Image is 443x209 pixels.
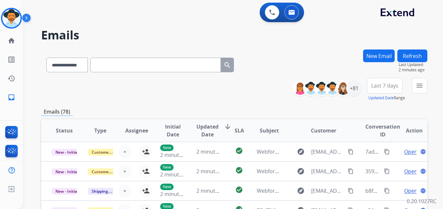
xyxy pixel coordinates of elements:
[420,149,426,155] mat-icon: language
[348,149,354,155] mat-icon: content_copy
[404,167,418,175] span: Open
[235,127,244,134] span: SLA
[160,151,195,159] span: 2 minutes ago
[371,84,398,87] span: Last 7 days
[404,187,418,195] span: Open
[52,149,82,156] span: New - Initial
[297,187,305,195] mat-icon: explore
[88,188,132,195] span: Shipping Protection
[160,123,186,138] span: Initial Date
[368,95,394,101] button: Updated Date
[420,188,426,194] mat-icon: language
[367,78,403,93] button: Last 7 days
[88,168,130,175] span: Customer Support
[311,127,336,134] span: Customer
[196,123,219,138] span: Updated Date
[8,93,15,101] mat-icon: inbox
[142,167,150,175] mat-icon: person_add
[118,184,131,197] button: +
[346,80,362,96] div: +81
[123,148,126,156] span: +
[196,148,231,155] span: 2 minutes ago
[384,149,390,155] mat-icon: content_copy
[368,95,405,101] span: Range
[2,9,21,27] img: avatar
[397,49,427,62] button: Refresh
[235,186,243,194] mat-icon: check_circle
[56,127,73,134] span: Status
[123,187,126,195] span: +
[142,187,150,195] mat-icon: person_add
[384,168,390,174] mat-icon: content_copy
[52,168,82,175] span: New - Initial
[260,127,279,134] span: Subject
[125,127,148,134] span: Assignee
[404,148,418,156] span: Open
[399,62,427,67] span: Last Updated:
[384,188,390,194] mat-icon: content_copy
[160,184,174,190] p: New
[391,119,427,142] th: Action
[348,188,354,194] mat-icon: content_copy
[94,127,106,134] span: Type
[123,167,126,175] span: +
[118,145,131,158] button: +
[160,145,174,151] p: New
[142,148,150,156] mat-icon: person_add
[41,29,427,42] h2: Emails
[160,190,195,198] span: 2 minutes ago
[311,167,344,175] span: [EMAIL_ADDRESS][DOMAIN_NAME]
[160,164,174,171] p: New
[88,149,130,156] span: Customer Support
[160,171,195,178] span: 2 minutes ago
[235,166,243,174] mat-icon: check_circle
[52,188,82,195] span: New - Initial
[297,167,305,175] mat-icon: explore
[399,67,427,73] span: 2 minutes ago
[365,123,400,138] span: Conversation ID
[8,75,15,82] mat-icon: history
[8,37,15,45] mat-icon: home
[224,123,232,131] mat-icon: arrow_downward
[41,108,73,116] p: Emails (78)
[416,82,423,90] mat-icon: menu
[196,168,231,175] span: 2 minutes ago
[118,165,131,178] button: +
[8,56,15,63] mat-icon: list_alt
[257,187,405,194] span: Webform from [EMAIL_ADDRESS][DOMAIN_NAME] on [DATE]
[311,187,344,195] span: [EMAIL_ADDRESS][DOMAIN_NAME]
[257,168,405,175] span: Webform from [EMAIL_ADDRESS][DOMAIN_NAME] on [DATE]
[363,49,395,62] button: New Email
[311,148,344,156] span: [EMAIL_ADDRESS][PERSON_NAME][DOMAIN_NAME]
[235,147,243,155] mat-icon: check_circle
[407,197,436,205] p: 0.20.1027RC
[420,168,426,174] mat-icon: language
[297,148,305,156] mat-icon: explore
[223,61,231,69] mat-icon: search
[196,187,231,194] span: 2 minutes ago
[348,168,354,174] mat-icon: content_copy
